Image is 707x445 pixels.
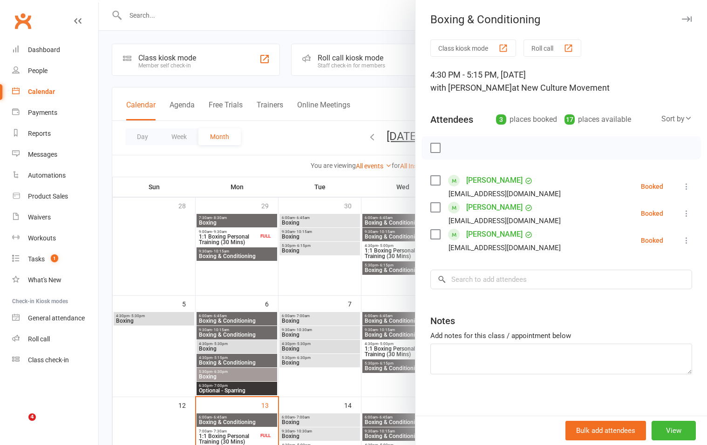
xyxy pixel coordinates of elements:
a: Tasks 1 [12,249,98,270]
a: Clubworx [11,9,34,33]
span: 1 [51,254,58,262]
button: View [652,421,696,440]
div: Add notes for this class / appointment below [430,330,692,341]
div: [EMAIL_ADDRESS][DOMAIN_NAME] [449,215,561,227]
div: Class check-in [28,356,69,364]
a: Dashboard [12,40,98,60]
a: Messages [12,144,98,165]
div: Sort by [661,113,692,125]
div: 17 [564,114,575,125]
div: [EMAIL_ADDRESS][DOMAIN_NAME] [449,242,561,254]
a: Waivers [12,207,98,228]
a: Payments [12,102,98,123]
span: with [PERSON_NAME] [430,83,512,93]
div: Waivers [28,213,51,221]
div: Tasks [28,255,45,263]
div: Attendees [430,113,473,126]
div: General attendance [28,314,85,322]
div: 4:30 PM - 5:15 PM, [DATE] [430,68,692,94]
a: General attendance kiosk mode [12,308,98,329]
div: Booked [641,237,663,244]
a: What's New [12,270,98,291]
a: [PERSON_NAME] [466,173,523,188]
div: 3 [496,114,506,125]
a: Calendar [12,81,98,102]
button: Bulk add attendees [565,421,646,440]
div: Roll call [28,335,50,343]
button: Class kiosk mode [430,40,516,57]
a: Class kiosk mode [12,350,98,371]
a: Workouts [12,228,98,249]
iframe: Intercom live chat [9,413,32,436]
a: Reports [12,123,98,144]
div: What's New [28,276,61,284]
div: Automations [28,172,66,179]
div: [EMAIL_ADDRESS][DOMAIN_NAME] [449,188,561,200]
div: Dashboard [28,46,60,53]
span: at New Culture Movement [512,83,610,93]
div: People [28,67,48,74]
div: Boxing & Conditioning [415,13,707,26]
div: places booked [496,113,557,126]
a: [PERSON_NAME] [466,200,523,215]
div: Booked [641,183,663,190]
a: People [12,60,98,81]
a: [PERSON_NAME] [466,227,523,242]
div: Workouts [28,234,56,242]
input: Search to add attendees [430,270,692,289]
div: Reports [28,130,51,137]
button: Roll call [523,40,581,57]
div: places available [564,113,631,126]
a: Product Sales [12,186,98,207]
div: Notes [430,314,455,327]
span: 4 [28,413,36,421]
a: Automations [12,165,98,186]
div: Calendar [28,88,55,95]
div: Booked [641,210,663,217]
a: Roll call [12,329,98,350]
div: Payments [28,109,57,116]
div: Product Sales [28,193,68,200]
div: Messages [28,151,57,158]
